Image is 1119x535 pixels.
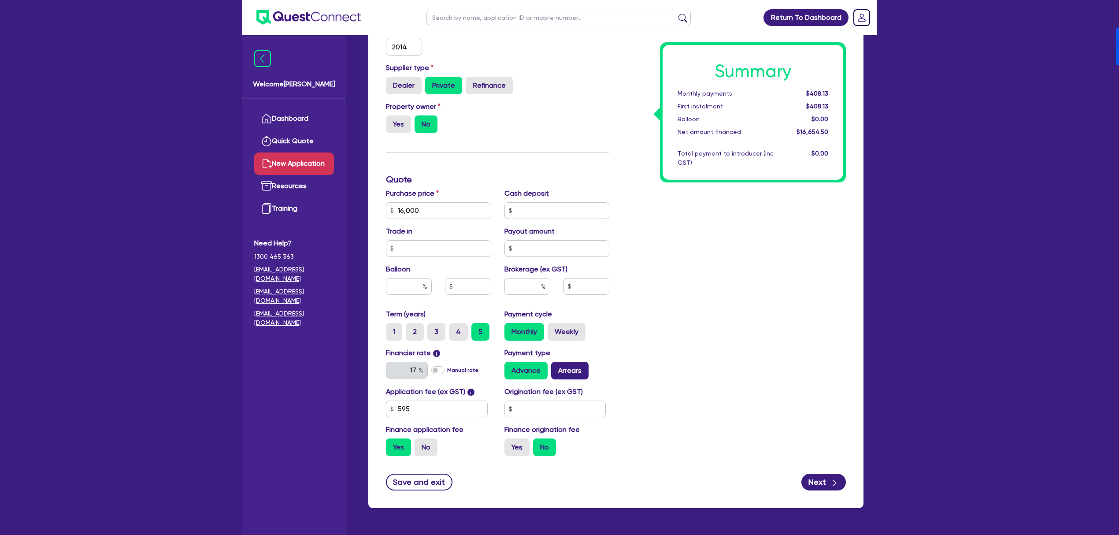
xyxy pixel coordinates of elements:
a: Training [254,197,334,220]
label: Balloon [386,264,410,275]
img: icon-menu-close [254,50,271,67]
label: Refinance [466,77,513,94]
a: Resources [254,175,334,197]
label: 5 [471,323,489,341]
label: Yes [386,115,411,133]
h1: Summary [678,61,828,82]
span: i [433,350,440,357]
input: Search by name, application ID or mobile number... [426,10,691,25]
label: Advance [504,362,548,379]
label: Private [425,77,462,94]
label: 3 [427,323,445,341]
span: $0.00 [811,115,828,123]
div: First instalment [671,102,780,111]
span: $408.13 [806,90,828,97]
a: New Application [254,152,334,175]
span: $0.00 [811,150,828,157]
label: Monthly [504,323,544,341]
button: Next [801,474,846,490]
label: Term (years) [386,309,426,320]
h3: Quote [386,174,609,185]
a: [EMAIL_ADDRESS][DOMAIN_NAME] [254,265,334,283]
label: No [415,115,437,133]
a: Return To Dashboard [763,9,849,26]
div: Net amount financed [671,127,780,137]
label: Yes [504,438,530,456]
label: 1 [386,323,402,341]
label: Property owner [386,101,441,112]
label: Application fee (ex GST) [386,386,465,397]
a: Dropdown toggle [850,6,873,29]
label: Arrears [551,362,589,379]
label: Supplier type [386,63,434,73]
label: Cash deposit [504,188,549,199]
a: Dashboard [254,108,334,130]
label: Origination fee (ex GST) [504,386,583,397]
span: $408.13 [806,103,828,110]
label: Payment cycle [504,309,552,320]
div: Monthly payments [671,89,780,98]
label: No [533,438,556,456]
img: new-application [261,158,272,169]
img: quest-connect-logo-blue [256,10,361,25]
img: quick-quote [261,136,272,146]
label: Finance origination fee [504,424,580,435]
span: Welcome [PERSON_NAME] [253,79,335,89]
label: Purchase price [386,188,439,199]
div: Total payment to introducer (inc GST) [671,149,780,167]
span: $16,654.50 [797,128,828,135]
label: Payout amount [504,226,555,237]
span: i [467,389,474,396]
label: Dealer [386,77,422,94]
label: Trade in [386,226,412,237]
button: Save and exit [386,474,452,490]
label: Brokerage (ex GST) [504,264,567,275]
label: Financier rate [386,348,440,358]
span: Need Help? [254,238,334,249]
img: resources [261,181,272,191]
label: No [415,438,437,456]
label: Weekly [548,323,585,341]
span: 1300 465 363 [254,252,334,261]
label: Manual rate [447,366,478,374]
label: 2 [406,323,424,341]
div: Balloon [671,115,780,124]
a: [EMAIL_ADDRESS][DOMAIN_NAME] [254,287,334,305]
label: Yes [386,438,411,456]
label: Finance application fee [386,424,463,435]
label: 4 [449,323,468,341]
a: Quick Quote [254,130,334,152]
a: [EMAIL_ADDRESS][DOMAIN_NAME] [254,309,334,327]
label: Payment type [504,348,550,358]
img: training [261,203,272,214]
